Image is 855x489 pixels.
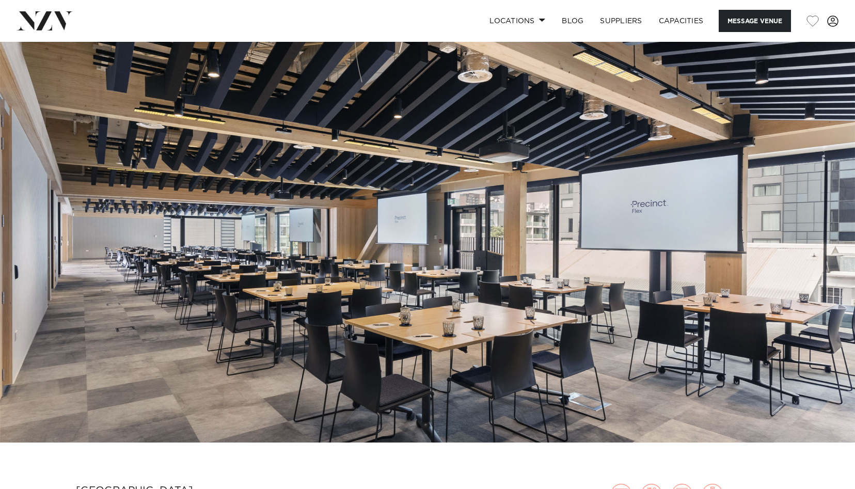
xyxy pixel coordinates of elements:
[17,11,73,30] img: nzv-logo.png
[481,10,553,32] a: Locations
[651,10,712,32] a: Capacities
[553,10,592,32] a: BLOG
[719,10,791,32] button: Message Venue
[592,10,650,32] a: SUPPLIERS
